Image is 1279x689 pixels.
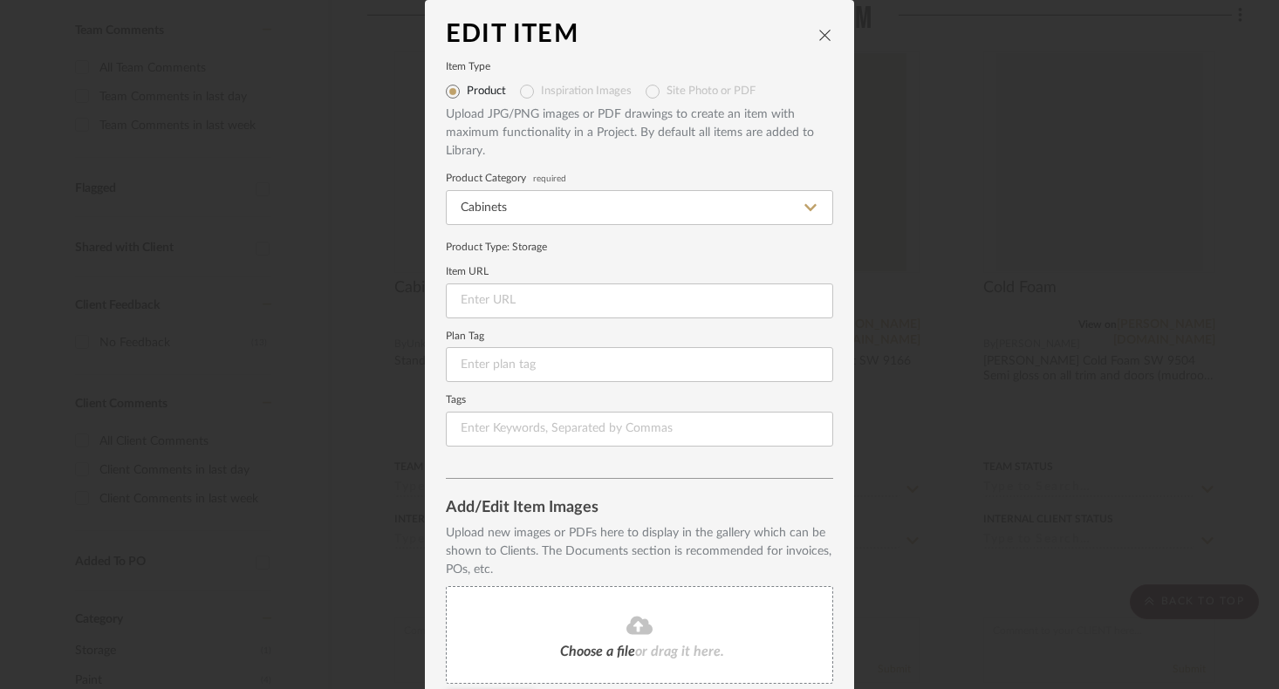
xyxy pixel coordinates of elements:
span: Choose a file [560,645,635,658]
span: : Storage [507,242,547,252]
div: Upload JPG/PNG images or PDF drawings to create an item with maximum functionality in a Project. ... [446,106,833,160]
div: Edit Item [446,21,817,49]
div: Add/Edit Item Images [446,500,833,517]
div: Product Type [446,239,833,255]
label: Item URL [446,268,833,276]
input: Type a category to search and select [446,190,833,225]
span: required [533,175,566,182]
label: Product [467,85,506,99]
label: Plan Tag [446,332,833,341]
div: Upload new images or PDFs here to display in the gallery which can be shown to Clients. The Docum... [446,524,833,579]
label: Product Category [446,174,833,183]
input: Enter plan tag [446,347,833,382]
input: Enter Keywords, Separated by Commas [446,412,833,447]
input: Enter URL [446,283,833,318]
mat-radio-group: Select item type [446,78,833,106]
button: close [817,27,833,43]
label: Item Type [446,63,833,72]
span: or drag it here. [635,645,724,658]
label: Tags [446,396,833,405]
